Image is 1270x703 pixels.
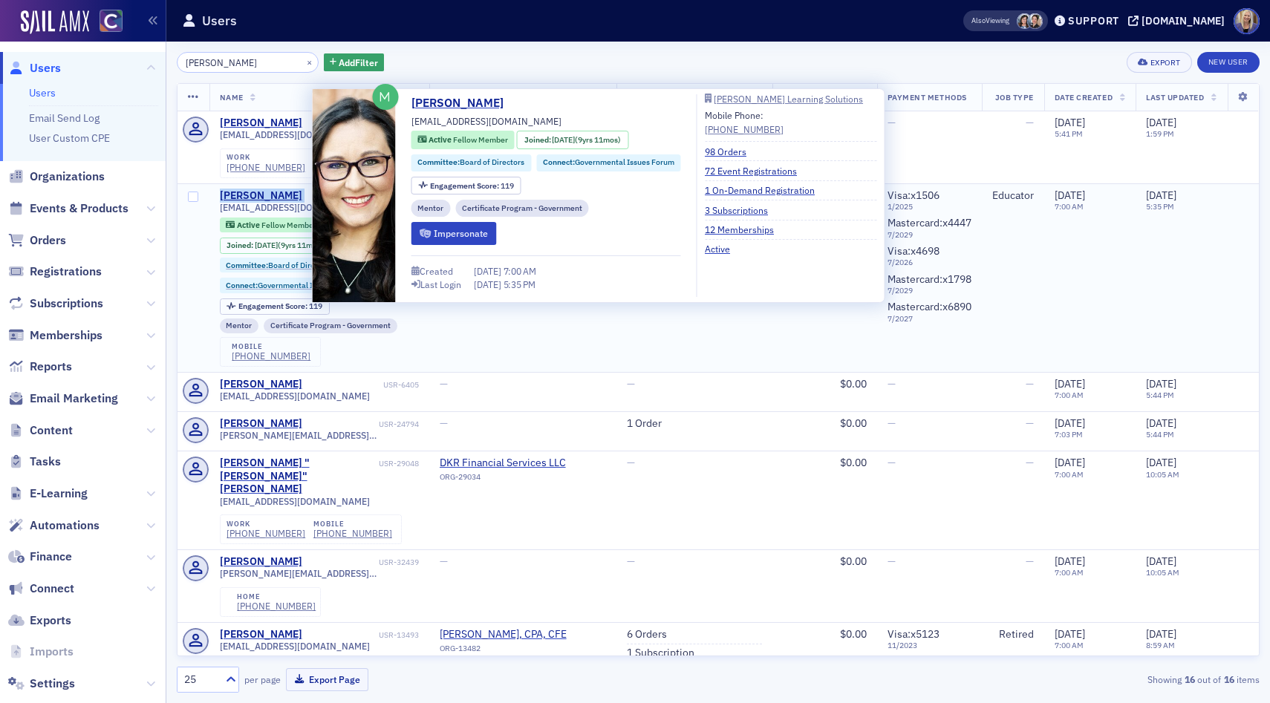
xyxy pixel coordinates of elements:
span: Visa : x4698 [888,244,940,258]
div: USR-23983 [305,119,419,128]
span: Mastercard : x6890 [888,300,971,313]
div: USR-6405 [305,380,419,390]
span: — [1026,116,1034,129]
span: Mastercard : x1798 [888,272,971,286]
a: DKR Financial Services LLC [440,457,575,470]
span: — [1026,416,1034,430]
span: $0.00 [840,456,867,469]
span: $0.00 [840,416,867,430]
time: 7:00 AM [1055,640,1084,650]
a: Memberships [8,327,102,344]
span: $0.00 [840,627,867,641]
div: [PERSON_NAME] [220,555,302,569]
span: — [1026,456,1034,469]
div: Joined: 2015-11-02 00:00:00 [220,238,331,254]
a: Orders [8,232,66,249]
a: Users [29,86,56,99]
time: 5:44 PM [1146,429,1174,439]
span: Visa : x5123 [888,655,940,669]
span: Imports [30,644,74,660]
span: Visa : x1506 [888,189,940,202]
a: 12 Memberships [705,223,785,236]
span: Finance [30,549,72,565]
div: USR-29048 [379,459,419,468]
span: [EMAIL_ADDRESS][DOMAIN_NAME] [220,641,370,652]
div: Active: Active: Fellow Member [220,218,323,232]
a: [PHONE_NUMBER] [232,350,310,362]
a: View Homepage [89,10,123,35]
span: Committee : [226,260,268,270]
a: [PERSON_NAME] [220,189,302,203]
a: Active Fellow Member [226,220,316,229]
span: Add Filter [339,56,378,69]
time: 5:44 PM [1146,390,1174,400]
span: — [888,555,896,568]
div: Mobile Phone: [705,108,784,136]
a: User Custom CPE [29,131,110,145]
span: [DATE] [552,134,575,145]
div: Connect: [220,278,365,292]
span: — [1026,377,1034,390]
span: 7:00 AM [504,265,536,277]
a: Connect:Governmental Issues Forum [226,281,357,290]
a: 1 Subscription [627,647,694,660]
a: [PHONE_NUMBER] [227,162,305,173]
div: [PERSON_NAME] [220,117,302,130]
a: [PERSON_NAME], CPA, CFE [440,628,575,641]
div: ORG-13482 [440,644,575,658]
time: 7:00 AM [1055,567,1084,578]
div: [PERSON_NAME] "[PERSON_NAME]" [PERSON_NAME] [220,457,377,496]
a: Exports [8,612,71,629]
a: Active [705,242,741,255]
span: — [440,416,448,430]
span: [DATE] [1146,555,1176,568]
button: Export Page [286,668,368,691]
span: Stacy Svendsen [1017,13,1032,29]
span: Exports [30,612,71,629]
a: Committee:Board of Directors [417,157,524,169]
span: [DATE] [1055,189,1085,202]
span: [PERSON_NAME][EMAIL_ADDRESS][DOMAIN_NAME] [220,430,419,441]
div: Certificate Program - Government [264,318,397,333]
a: Connect [8,581,74,597]
strong: 16 [1182,673,1197,686]
div: [PHONE_NUMBER] [227,528,305,539]
span: — [888,116,896,129]
span: E-Learning [30,485,88,502]
a: Tasks [8,454,61,470]
a: 6 Orders [627,628,667,641]
div: mobile [232,342,310,351]
h1: Users [202,12,237,30]
a: Events & Products [8,200,128,217]
div: [DOMAIN_NAME] [1142,14,1225,27]
div: [PHONE_NUMBER] [313,528,392,539]
div: work [227,153,305,162]
time: 1:59 PM [1146,128,1174,139]
span: [EMAIL_ADDRESS][DOMAIN_NAME] [411,114,561,128]
span: [PERSON_NAME][EMAIL_ADDRESS][PERSON_NAME][DOMAIN_NAME] [220,568,419,579]
span: Active [429,134,453,145]
div: Engagement Score: 119 [411,177,521,195]
div: [PERSON_NAME] [220,628,302,641]
a: Settings [8,676,75,692]
div: Committee: [411,154,532,171]
span: 5:35 PM [504,278,535,290]
span: — [888,456,896,469]
div: Last Login [420,281,461,289]
span: Last Updated [1146,92,1204,102]
a: Email Send Log [29,111,100,125]
span: Orders [30,232,66,249]
a: [PERSON_NAME] [411,94,515,112]
div: (9yrs 11mos) [552,134,621,146]
div: USR-13493 [305,630,419,640]
span: Users [30,60,61,76]
span: 7 / 2027 [888,314,971,324]
span: [EMAIL_ADDRESS][DOMAIN_NAME] [220,129,370,140]
div: Joined: 2015-11-02 00:00:00 [517,131,628,149]
time: 5:41 PM [1055,128,1083,139]
a: Subscriptions [8,295,103,312]
span: Registrations [30,264,102,280]
span: Engagement Score : [238,301,309,311]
